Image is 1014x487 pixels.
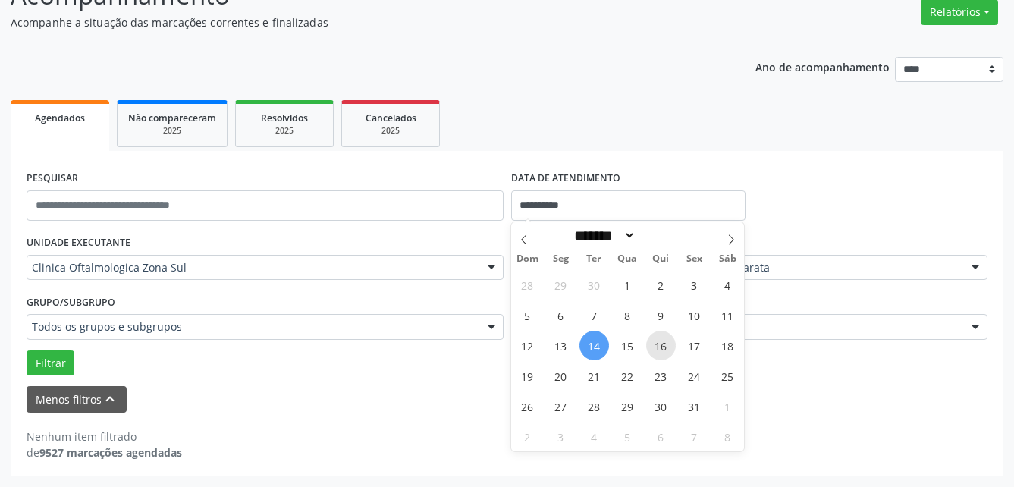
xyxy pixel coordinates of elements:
[636,228,686,243] input: Year
[27,386,127,413] button: Menos filtroskeyboard_arrow_up
[27,350,74,376] button: Filtrar
[32,319,472,335] span: Todos os grupos e subgrupos
[646,361,676,391] span: Outubro 23, 2025
[546,270,576,300] span: Setembro 29, 2025
[680,361,709,391] span: Outubro 24, 2025
[713,422,742,451] span: Novembro 8, 2025
[646,422,676,451] span: Novembro 6, 2025
[246,125,322,137] div: 2025
[613,270,642,300] span: Outubro 1, 2025
[646,391,676,421] span: Outubro 30, 2025
[570,228,636,243] select: Month
[32,260,472,275] span: Clinica Oftalmologica Zona Sul
[613,331,642,360] span: Outubro 15, 2025
[579,331,609,360] span: Outubro 14, 2025
[713,361,742,391] span: Outubro 25, 2025
[128,125,216,137] div: 2025
[35,112,85,124] span: Agendados
[613,391,642,421] span: Outubro 29, 2025
[27,445,182,460] div: de
[646,300,676,330] span: Outubro 9, 2025
[511,167,620,190] label: DATA DE ATENDIMENTO
[755,57,890,76] p: Ano de acompanhamento
[713,391,742,421] span: Novembro 1, 2025
[713,270,742,300] span: Outubro 4, 2025
[39,445,182,460] strong: 9527 marcações agendadas
[579,270,609,300] span: Setembro 30, 2025
[579,300,609,330] span: Outubro 7, 2025
[513,422,542,451] span: Novembro 2, 2025
[646,270,676,300] span: Outubro 2, 2025
[27,231,130,255] label: UNIDADE EXECUTANTE
[513,391,542,421] span: Outubro 26, 2025
[544,254,577,264] span: Seg
[546,300,576,330] span: Outubro 6, 2025
[680,331,709,360] span: Outubro 17, 2025
[27,291,115,314] label: Grupo/Subgrupo
[713,300,742,330] span: Outubro 11, 2025
[546,422,576,451] span: Novembro 3, 2025
[128,112,216,124] span: Não compareceram
[11,14,705,30] p: Acompanhe a situação das marcações correntes e finalizadas
[513,361,542,391] span: Outubro 19, 2025
[680,270,709,300] span: Outubro 3, 2025
[680,391,709,421] span: Outubro 31, 2025
[27,429,182,445] div: Nenhum item filtrado
[513,300,542,330] span: Outubro 5, 2025
[613,361,642,391] span: Outubro 22, 2025
[579,391,609,421] span: Outubro 28, 2025
[513,331,542,360] span: Outubro 12, 2025
[646,331,676,360] span: Outubro 16, 2025
[366,112,416,124] span: Cancelados
[680,422,709,451] span: Novembro 7, 2025
[546,331,576,360] span: Outubro 13, 2025
[353,125,429,137] div: 2025
[261,112,308,124] span: Resolvidos
[102,391,118,407] i: keyboard_arrow_up
[546,361,576,391] span: Outubro 20, 2025
[27,167,78,190] label: PESQUISAR
[680,300,709,330] span: Outubro 10, 2025
[611,254,644,264] span: Qua
[711,254,744,264] span: Sáb
[577,254,611,264] span: Ter
[579,361,609,391] span: Outubro 21, 2025
[713,331,742,360] span: Outubro 18, 2025
[613,422,642,451] span: Novembro 5, 2025
[644,254,677,264] span: Qui
[513,270,542,300] span: Setembro 28, 2025
[579,422,609,451] span: Novembro 4, 2025
[511,254,545,264] span: Dom
[677,254,711,264] span: Sex
[546,391,576,421] span: Outubro 27, 2025
[613,300,642,330] span: Outubro 8, 2025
